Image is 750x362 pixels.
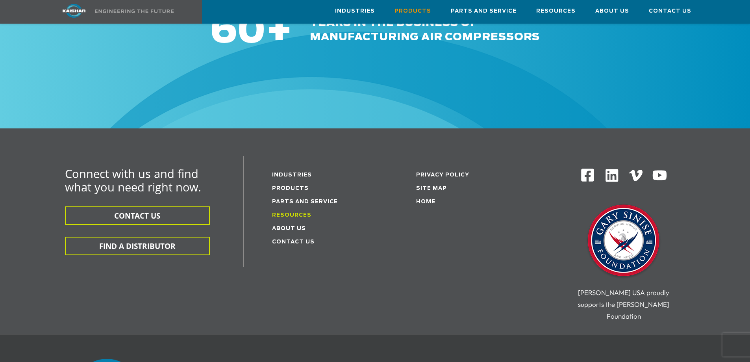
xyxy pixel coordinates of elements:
span: Industries [335,7,375,16]
img: Vimeo [629,170,643,181]
a: Industries [335,0,375,22]
span: Parts and Service [451,7,517,16]
span: + [266,13,293,50]
span: [PERSON_NAME] USA proudly supports the [PERSON_NAME] Foundation [578,288,669,320]
a: Site Map [416,186,447,191]
a: Industries [272,173,312,178]
span: Connect with us and find what you need right now. [65,166,201,195]
a: Contact Us [272,239,315,245]
span: 60 [210,13,266,50]
img: Linkedin [604,168,620,183]
a: Resources [272,213,311,218]
a: Privacy Policy [416,173,469,178]
a: Products [394,0,431,22]
span: Resources [536,7,576,16]
img: Engineering the future [95,9,174,13]
a: Resources [536,0,576,22]
button: FIND A DISTRIBUTOR [65,237,210,255]
img: Gary Sinise Foundation [584,202,663,281]
span: Contact Us [649,7,691,16]
img: kaishan logo [44,4,104,18]
img: Facebook [580,168,595,182]
button: CONTACT US [65,206,210,225]
img: Youtube [652,168,667,183]
span: About Us [595,7,629,16]
a: About Us [595,0,629,22]
a: Parts and service [272,199,338,204]
span: Products [394,7,431,16]
a: Parts and Service [451,0,517,22]
a: Products [272,186,309,191]
span: years in the business of manufacturing air compressors [310,18,540,42]
a: Contact Us [649,0,691,22]
a: About Us [272,226,306,231]
a: Home [416,199,435,204]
